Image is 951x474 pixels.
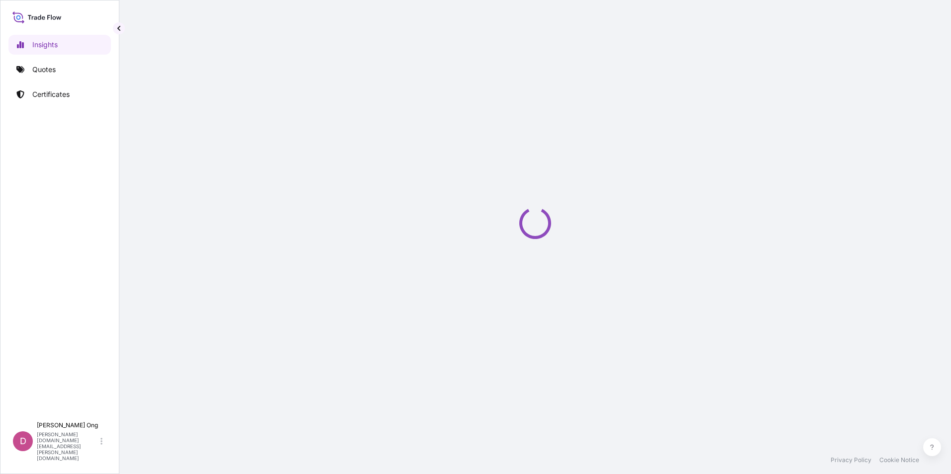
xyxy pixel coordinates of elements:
p: Quotes [32,65,56,75]
a: Quotes [8,60,111,79]
p: [PERSON_NAME] Ong [37,421,98,429]
p: Insights [32,40,58,50]
p: [PERSON_NAME][DOMAIN_NAME][EMAIL_ADDRESS][PERSON_NAME][DOMAIN_NAME] [37,431,98,461]
a: Certificates [8,84,111,104]
a: Cookie Notice [879,456,919,464]
p: Certificates [32,89,70,99]
a: Privacy Policy [831,456,871,464]
a: Insights [8,35,111,55]
span: D [20,436,26,446]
